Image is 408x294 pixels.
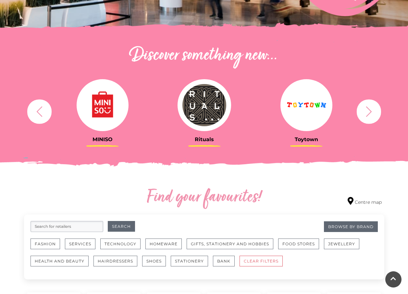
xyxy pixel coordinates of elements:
[158,79,251,142] a: Rituals
[93,256,137,266] button: Hairdressers
[240,256,283,266] button: CLEAR FILTERS
[278,239,324,256] a: Food Stores
[65,239,100,256] a: Services
[31,239,65,256] a: Fashion
[171,256,208,266] button: Stationery
[142,256,171,273] a: Shoes
[213,256,235,266] button: Bank
[65,239,95,249] button: Services
[56,136,149,142] h3: MINISO
[31,221,103,232] input: Search for retailers
[324,221,378,232] a: Browse By Brand
[240,256,288,273] a: CLEAR FILTERS
[324,239,359,249] button: Jewellery
[278,239,319,249] button: Food Stores
[187,239,273,249] button: Gifts, Stationery and Hobbies
[31,239,60,249] button: Fashion
[348,197,382,206] a: Centre map
[93,256,142,273] a: Hairdressers
[100,239,145,256] a: Technology
[24,45,384,66] h2: Discover something new...
[100,239,141,249] button: Technology
[108,221,135,232] button: Search
[171,256,213,273] a: Stationery
[213,256,240,273] a: Bank
[56,79,149,142] a: MINISO
[31,256,89,266] button: Health and Beauty
[145,239,187,256] a: Homeware
[187,239,278,256] a: Gifts, Stationery and Hobbies
[324,239,364,256] a: Jewellery
[260,79,352,142] a: Toytown
[31,256,93,273] a: Health and Beauty
[86,187,323,208] h2: Find your favourites!
[145,239,182,249] button: Homeware
[260,136,352,142] h3: Toytown
[142,256,166,266] button: Shoes
[158,136,251,142] h3: Rituals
